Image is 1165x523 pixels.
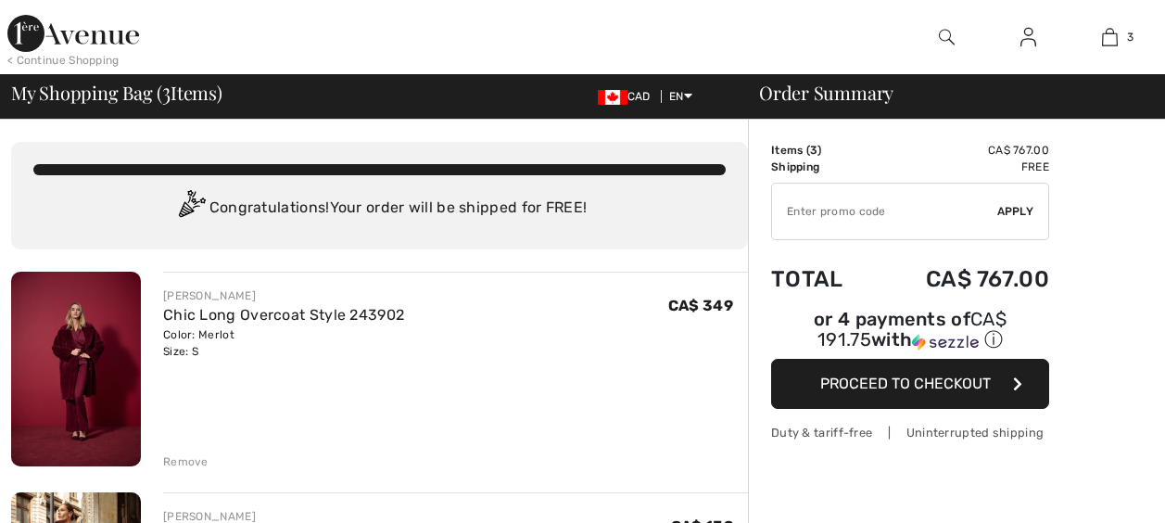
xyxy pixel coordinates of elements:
td: Free [873,159,1049,175]
input: Promo code [772,184,997,239]
div: Duty & tariff-free | Uninterrupted shipping [771,424,1049,441]
img: 1ère Avenue [7,15,139,52]
img: Congratulation2.svg [172,190,209,227]
span: CAD [598,90,658,103]
span: Proceed to Checkout [820,375,991,392]
td: Shipping [771,159,873,175]
td: CA$ 767.00 [873,248,1049,311]
button: Proceed to Checkout [771,359,1049,409]
img: Canadian Dollar [598,90,627,105]
span: 3 [810,144,817,157]
img: Chic Long Overcoat Style 243902 [11,272,141,466]
div: < Continue Shopping [7,52,120,69]
div: or 4 payments ofCA$ 191.75withSezzle Click to learn more about Sezzle [771,311,1049,359]
td: Items ( ) [771,142,873,159]
span: CA$ 349 [668,297,733,314]
span: 3 [162,79,171,103]
div: Remove [163,453,209,470]
span: CA$ 191.75 [817,308,1007,351]
td: CA$ 767.00 [873,142,1049,159]
a: 3 [1070,26,1149,48]
img: My Info [1020,26,1036,48]
div: Order Summary [737,83,1154,102]
img: search the website [939,26,955,48]
a: Sign In [1006,26,1051,49]
span: 3 [1127,29,1133,45]
img: My Bag [1102,26,1118,48]
span: My Shopping Bag ( Items) [11,83,222,102]
div: [PERSON_NAME] [163,287,404,304]
span: Apply [997,203,1034,220]
div: Color: Merlot Size: S [163,326,404,360]
div: Congratulations! Your order will be shipped for FREE! [33,190,726,227]
span: EN [669,90,692,103]
td: Total [771,248,873,311]
img: Sezzle [912,334,979,351]
a: Chic Long Overcoat Style 243902 [163,306,404,324]
div: or 4 payments of with [771,311,1049,352]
